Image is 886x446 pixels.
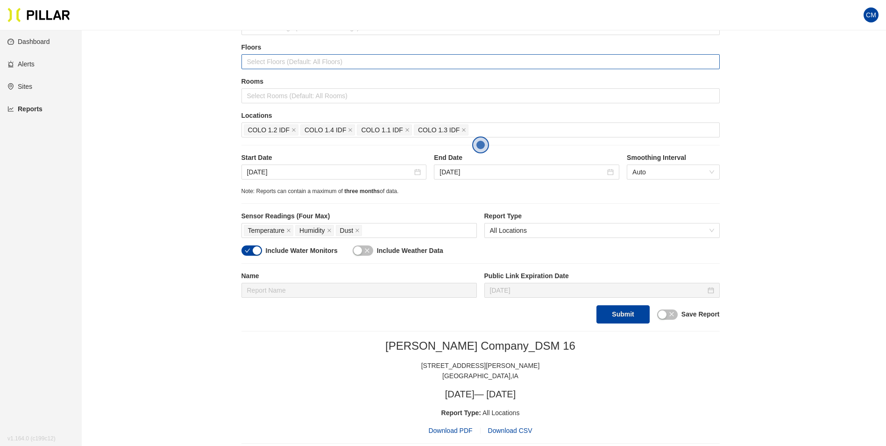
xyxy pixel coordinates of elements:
[627,153,719,163] label: Smoothing Interval
[490,223,714,237] span: All Locations
[7,7,70,22] img: Pillar Technologies
[377,246,443,256] label: Include Weather Data
[241,111,720,121] label: Locations
[596,305,649,324] button: Submit
[418,125,460,135] span: COLO 1.3 IDF
[405,128,410,133] span: close
[241,77,720,86] label: Rooms
[441,409,481,417] span: Report Type:
[241,211,477,221] label: Sensor Readings (Four Max)
[245,248,250,253] span: check
[241,408,720,418] div: All Locations
[327,228,332,234] span: close
[681,309,720,319] label: Save Report
[488,427,532,434] span: Download CSV
[241,283,477,298] input: Report Name
[355,228,360,234] span: close
[340,225,354,236] span: Dust
[632,165,714,179] span: Auto
[248,125,290,135] span: COLO 1.2 IDF
[472,137,489,153] button: Open the dialog
[247,167,413,177] input: Sep 22, 2025
[7,60,35,68] a: alertAlerts
[241,360,720,371] div: [STREET_ADDRESS][PERSON_NAME]
[490,285,706,295] input: Oct 10, 2025
[241,271,477,281] label: Name
[241,43,720,52] label: Floors
[484,211,720,221] label: Report Type
[7,105,43,113] a: line-chartReports
[669,311,674,317] span: close
[241,187,720,196] div: Note: Reports can contain a maximum of of data.
[241,371,720,381] div: [GEOGRAPHIC_DATA] , IA
[241,339,720,353] h2: [PERSON_NAME] Company_DSM 16
[461,128,466,133] span: close
[248,225,285,236] span: Temperature
[361,125,403,135] span: COLO 1.1 IDF
[291,128,296,133] span: close
[484,271,720,281] label: Public Link Expiration Date
[348,128,353,133] span: close
[7,38,50,45] a: dashboardDashboard
[241,388,720,400] h3: [DATE] — [DATE]
[344,188,380,194] span: three months
[305,125,346,135] span: COLO 1.4 IDF
[7,83,32,90] a: environmentSites
[866,7,876,22] span: CM
[428,425,472,436] span: Download PDF
[286,228,291,234] span: close
[439,167,605,177] input: Sep 23, 2025
[434,153,619,163] label: End Date
[364,248,370,253] span: close
[299,225,325,236] span: Humidity
[266,246,338,256] label: Include Water Monitors
[241,153,427,163] label: Start Date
